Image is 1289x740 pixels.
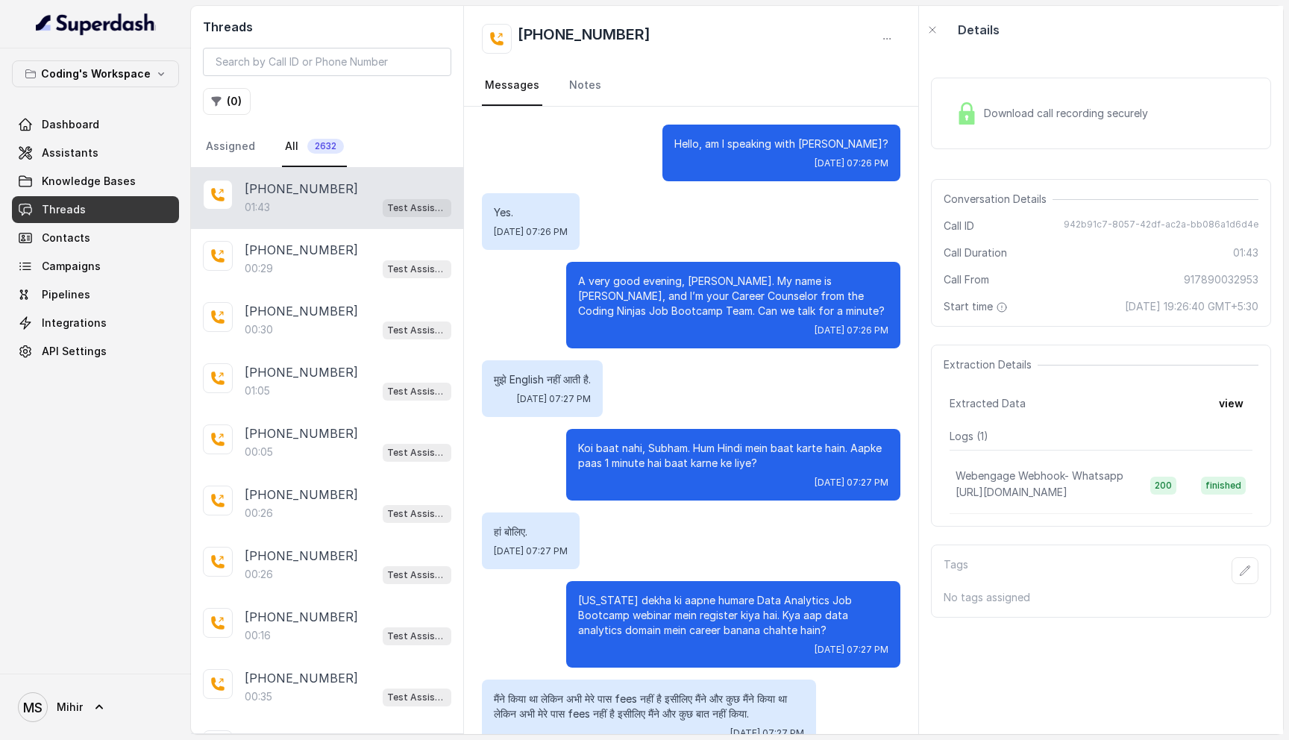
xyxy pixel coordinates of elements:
p: 01:43 [245,200,270,215]
p: 00:29 [245,261,273,276]
span: [DATE] 07:27 PM [815,644,888,656]
p: [PHONE_NUMBER] [245,241,358,259]
p: Logs ( 1 ) [950,429,1252,444]
h2: [PHONE_NUMBER] [518,24,650,54]
span: 917890032953 [1184,272,1258,287]
p: 00:26 [245,567,273,582]
span: 01:43 [1233,245,1258,260]
p: Test Assistant- 2 [387,507,447,521]
span: [DATE] 07:27 PM [494,545,568,557]
p: Yes. [494,205,568,220]
p: 00:26 [245,506,273,521]
p: Test Assistant- 2 [387,201,447,216]
button: (0) [203,88,251,115]
h2: Threads [203,18,451,36]
span: Contacts [42,231,90,245]
a: Threads [12,196,179,223]
span: API Settings [42,344,107,359]
a: Knowledge Bases [12,168,179,195]
p: [PHONE_NUMBER] [245,180,358,198]
p: A very good evening, [PERSON_NAME]. My name is [PERSON_NAME], and I’m your Career Counselor from ... [578,274,888,319]
p: Details [958,21,1000,39]
a: Mihir [12,686,179,728]
span: Dashboard [42,117,99,132]
p: Test Assistant- 2 [387,568,447,583]
a: Campaigns [12,253,179,280]
span: Integrations [42,316,107,330]
a: Contacts [12,225,179,251]
nav: Tabs [482,66,900,106]
nav: Tabs [203,127,451,167]
span: Extraction Details [944,357,1038,372]
p: Test Assistant- 2 [387,384,447,399]
p: Test Assistant- 2 [387,445,447,460]
p: Coding's Workspace [41,65,151,83]
span: finished [1201,477,1246,495]
p: Test Assistant- 2 [387,262,447,277]
span: [DATE] 07:27 PM [517,393,591,405]
p: [PHONE_NUMBER] [245,424,358,442]
p: [PHONE_NUMBER] [245,486,358,504]
text: MS [23,700,43,715]
p: [PHONE_NUMBER] [245,608,358,626]
span: Knowledge Bases [42,174,136,189]
img: light.svg [36,12,156,36]
p: [PHONE_NUMBER] [245,363,358,381]
p: Webengage Webhook- Whatsapp [956,468,1123,483]
p: Koi baat nahi, Subham. Hum Hindi mein baat karte hain. Aapke paas 1 minute hai baat karne ke liye? [578,441,888,471]
span: Pipelines [42,287,90,302]
p: Test Assistant- 2 [387,629,447,644]
span: Assistants [42,145,98,160]
p: मैंने किया था लेकिन अभी मेरे पास fees नहीं है इसीलिए मैंने और कुछ मैंने किया था लेकिन अभी मेरे पा... [494,692,804,721]
a: Assistants [12,139,179,166]
span: [DATE] 19:26:40 GMT+5:30 [1125,299,1258,314]
a: Dashboard [12,111,179,138]
p: Hello, am I speaking with [PERSON_NAME]? [674,137,888,151]
a: All2632 [282,127,347,167]
p: 00:16 [245,628,271,643]
span: [DATE] 07:26 PM [815,157,888,169]
span: 942b91c7-8057-42df-ac2a-bb086a1d6d4e [1064,219,1258,233]
button: Coding's Workspace [12,60,179,87]
p: No tags assigned [944,590,1258,605]
span: Download call recording securely [984,106,1154,121]
p: 00:35 [245,689,272,704]
span: Campaigns [42,259,101,274]
p: 00:30 [245,322,273,337]
a: Pipelines [12,281,179,308]
span: Start time [944,299,1011,314]
img: Lock Icon [956,102,978,125]
p: Test Assistant- 2 [387,690,447,705]
span: Call ID [944,219,974,233]
span: Call Duration [944,245,1007,260]
input: Search by Call ID or Phone Number [203,48,451,76]
button: view [1210,390,1252,417]
p: [PHONE_NUMBER] [245,302,358,320]
p: [PHONE_NUMBER] [245,669,358,687]
span: Extracted Data [950,396,1026,411]
p: 01:05 [245,383,270,398]
p: हां बोलिए. [494,524,568,539]
span: Call From [944,272,989,287]
span: Conversation Details [944,192,1053,207]
p: [US_STATE] dekha ki aapne humare Data Analytics Job Bootcamp webinar mein register kiya hai. Kya ... [578,593,888,638]
span: [DATE] 07:27 PM [730,727,804,739]
span: Threads [42,202,86,217]
span: [URL][DOMAIN_NAME] [956,486,1067,498]
p: Test Assistant- 2 [387,323,447,338]
span: [DATE] 07:26 PM [815,324,888,336]
a: Messages [482,66,542,106]
span: [DATE] 07:27 PM [815,477,888,489]
a: API Settings [12,338,179,365]
span: 200 [1150,477,1176,495]
span: Mihir [57,700,83,715]
p: 00:05 [245,445,273,460]
a: Assigned [203,127,258,167]
span: [DATE] 07:26 PM [494,226,568,238]
p: Tags [944,557,968,584]
a: Integrations [12,310,179,336]
p: मुझे English नहीं आती है. [494,372,591,387]
a: Notes [566,66,604,106]
span: 2632 [307,139,344,154]
p: [PHONE_NUMBER] [245,547,358,565]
